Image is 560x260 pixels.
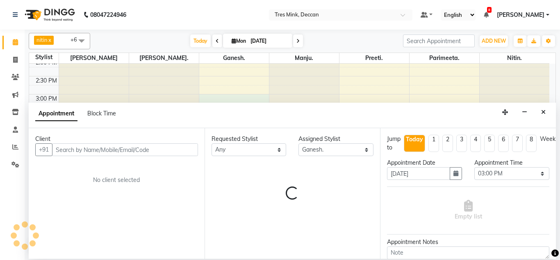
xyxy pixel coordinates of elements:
[540,135,558,143] div: Weeks
[387,238,549,246] div: Appointment Notes
[480,35,508,47] button: ADD NEW
[34,94,59,103] div: 3:00 PM
[484,135,495,152] li: 5
[35,106,77,121] span: Appointment
[512,135,523,152] li: 7
[59,53,129,63] span: [PERSON_NAME]
[387,135,401,152] div: Jump to
[456,135,467,152] li: 3
[21,3,77,26] img: logo
[230,38,248,44] span: Mon
[470,135,481,152] li: 4
[52,143,198,156] input: Search by Name/Mobile/Email/Code
[199,53,269,63] span: Ganesh.
[410,53,479,63] span: Parimeeta.
[212,135,287,143] div: Requested Stylist
[35,143,52,156] button: +91
[129,53,199,63] span: [PERSON_NAME].
[55,176,178,184] div: No client selected
[403,35,475,47] input: Search Appointment
[387,167,450,180] input: yyyy-mm-dd
[455,200,482,221] span: Empty list
[497,11,544,19] span: [PERSON_NAME]
[442,135,453,152] li: 2
[34,76,59,85] div: 2:30 PM
[48,37,51,43] a: x
[36,37,48,43] span: nitin
[71,36,83,43] span: +6
[29,53,59,62] div: Stylist
[482,38,506,44] span: ADD NEW
[90,3,126,26] b: 08047224946
[190,35,211,47] span: Today
[298,135,373,143] div: Assigned Stylist
[526,135,537,152] li: 8
[498,135,509,152] li: 6
[484,11,489,18] a: 8
[487,7,492,13] span: 8
[537,106,549,119] button: Close
[480,53,550,63] span: Nitin.
[406,135,423,144] div: Today
[428,135,439,152] li: 1
[87,110,116,117] span: Block Time
[269,53,339,63] span: Manju.
[387,159,462,167] div: Appointment Date
[474,159,549,167] div: Appointment Time
[248,35,289,47] input: 2025-09-01
[339,53,409,63] span: Preeti.
[35,135,198,143] div: Client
